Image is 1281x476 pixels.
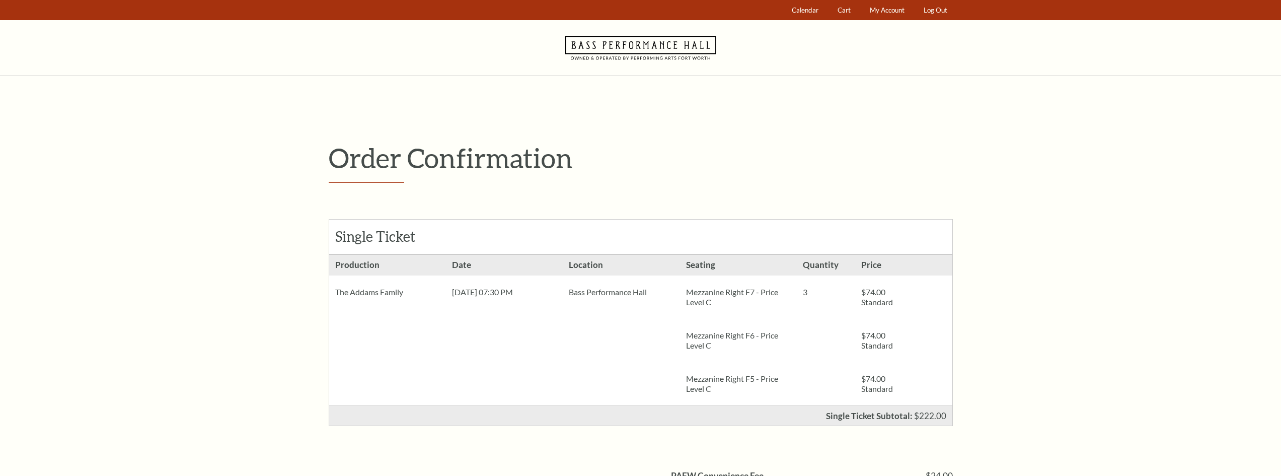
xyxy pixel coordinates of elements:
[569,287,647,297] span: Bass Performance Hall
[680,255,797,276] h3: Seating
[686,330,791,351] p: Mezzanine Right F6 - Price Level C
[803,287,849,297] p: 3
[329,255,446,276] h3: Production
[686,287,791,307] p: Mezzanine Right F7 - Price Level C
[865,1,909,20] a: My Account
[861,374,893,393] span: $74.00 Standard
[855,255,914,276] h3: Price
[914,411,946,421] span: $222.00
[329,276,446,309] div: The Addams Family
[335,228,445,245] h2: Single Ticket
[792,6,818,14] span: Calendar
[563,255,680,276] h3: Location
[787,1,823,20] a: Calendar
[329,142,953,174] p: Order Confirmation
[686,374,791,394] p: Mezzanine Right F5 - Price Level C
[861,330,893,350] span: $74.00 Standard
[870,6,905,14] span: My Account
[446,255,563,276] h3: Date
[446,276,563,309] div: [DATE] 07:30 PM
[826,412,913,420] p: Single Ticket Subtotal:
[838,6,851,14] span: Cart
[919,1,952,20] a: Log Out
[833,1,855,20] a: Cart
[797,255,855,276] h3: Quantity
[861,287,893,307] span: $74.00 Standard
